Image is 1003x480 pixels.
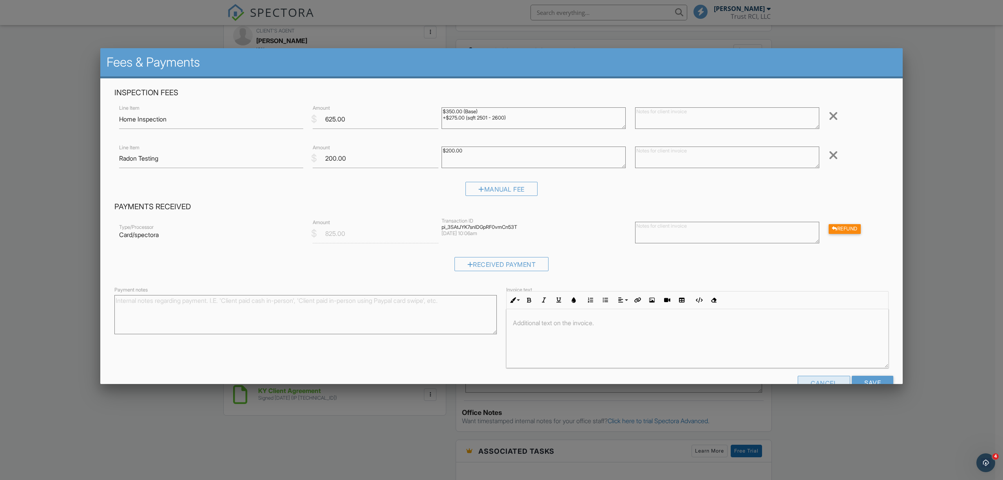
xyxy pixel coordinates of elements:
[829,224,861,234] div: Refund
[798,376,850,390] div: Cancel
[114,286,148,293] label: Payment notes
[976,453,995,472] iframe: Intercom live chat
[442,218,626,224] div: Transaction ID
[119,230,303,239] p: Card/spectora
[536,293,551,308] button: Italic (Ctrl+I)
[114,88,889,98] h4: Inspection Fees
[442,147,626,168] textarea: $200.00
[659,293,674,308] button: Insert Video
[630,293,645,308] button: Insert Link (Ctrl+K)
[311,227,317,240] div: $
[119,224,303,230] div: Type/Processor
[313,219,330,226] label: Amount
[598,293,613,308] button: Unordered List
[992,453,999,460] span: 4
[645,293,659,308] button: Insert Image (Ctrl+P)
[506,286,532,293] label: Invoice text
[107,54,896,70] h2: Fees & Payments
[311,152,317,165] div: $
[454,257,549,271] div: Received Payment
[465,187,538,195] a: Manual Fee
[706,293,721,308] button: Clear Formatting
[852,376,893,390] input: Save
[551,293,566,308] button: Underline (Ctrl+U)
[313,105,330,112] label: Amount
[691,293,706,308] button: Code View
[442,224,626,230] div: pi_3SAtJYK7snlDGpRF0vmCn53T
[119,144,139,151] label: Line Item
[311,112,317,126] div: $
[114,202,889,212] h4: Payments Received
[583,293,598,308] button: Ordered List
[119,105,139,112] label: Line Item
[313,144,330,151] label: Amount
[465,182,538,196] div: Manual Fee
[442,107,626,129] textarea: $350.00 (Base) +$275.00 (sqft 2501 - 2600)
[507,293,521,308] button: Inline Style
[454,263,549,270] a: Received Payment
[566,293,581,308] button: Colors
[521,293,536,308] button: Bold (Ctrl+B)
[442,230,626,237] div: [DATE] 10:06am
[829,225,861,232] a: Refund
[674,293,689,308] button: Insert Table
[615,293,630,308] button: Align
